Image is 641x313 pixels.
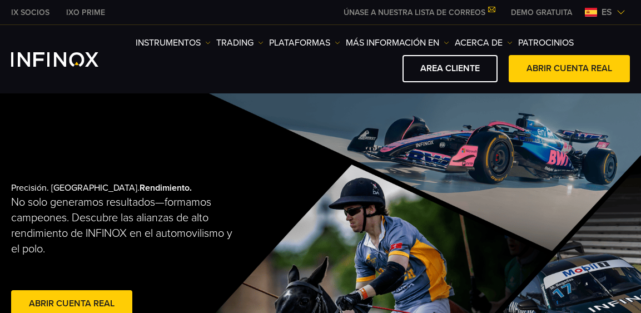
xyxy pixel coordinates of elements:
p: No solo generamos resultados—formamos campeones. Descubre las alianzas de alto rendimiento de INF... [11,195,234,257]
a: ACERCA DE [455,36,513,49]
a: Instrumentos [136,36,211,49]
a: INFINOX [3,7,58,18]
a: AREA CLIENTE [403,55,498,82]
a: INFINOX [58,7,113,18]
a: PLATAFORMAS [269,36,340,49]
strong: Rendimiento. [140,182,192,193]
a: ABRIR CUENTA REAL [509,55,630,82]
a: INFINOX MENU [503,7,580,18]
a: Patrocinios [518,36,574,49]
a: Más información en [346,36,449,49]
span: es [597,6,617,19]
a: INFINOX Logo [11,52,125,67]
a: ÚNASE A NUESTRA LISTA DE CORREOS [335,8,503,17]
a: TRADING [216,36,264,49]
